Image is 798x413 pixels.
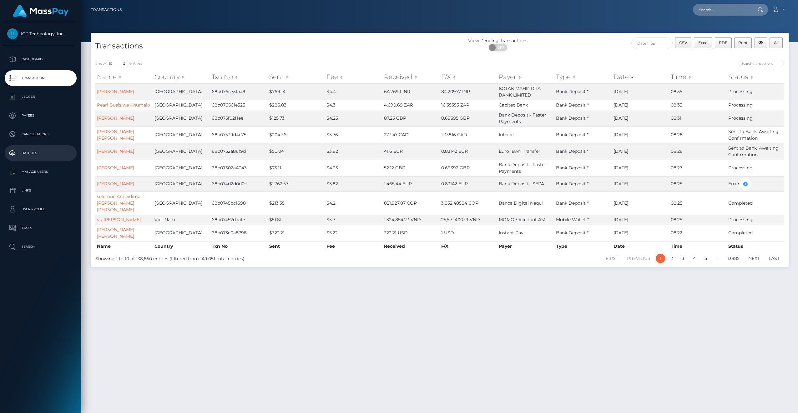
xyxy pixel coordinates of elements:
button: CSV [675,37,692,48]
td: 84.20977 INR [440,83,497,100]
td: Processing [727,160,784,176]
td: $286.83 [268,100,325,110]
td: Mobile Wallet * [554,215,612,225]
th: Date: activate to sort column ascending [612,71,669,83]
td: 68b07452daafe [210,215,268,225]
td: Bank Deposit * [554,110,612,127]
th: Fee: activate to sort column ascending [325,71,382,83]
p: Dashboard [7,55,74,64]
td: Bank Deposit * [554,160,612,176]
a: [PERSON_NAME] [97,115,134,121]
td: $5.22 [325,225,382,241]
span: MOMO / Account AML [499,217,548,222]
td: 0.69392 GBP [440,160,497,176]
td: [DATE] [612,192,669,215]
td: [DATE] [612,160,669,176]
td: Completed [727,192,784,215]
td: 0.83142 EUR [440,176,497,192]
span: CSV [679,40,687,45]
span: Banca Digital Nequi [499,200,543,206]
td: 1,324,854.23 VND [382,215,440,225]
td: $3.82 [325,143,382,160]
th: Time: activate to sort column ascending [669,71,727,83]
p: Taxes [7,223,74,233]
td: 08:22 [669,225,727,241]
td: Bank Deposit * [554,127,612,143]
p: Search [7,242,74,251]
td: 322.21 USD [382,225,440,241]
td: Bank Deposit * [554,225,612,241]
td: 1.33816 CAD [440,127,497,143]
p: Payees [7,111,74,120]
td: [GEOGRAPHIC_DATA] [153,192,210,215]
td: 08:31 [669,110,727,127]
th: Status: activate to sort column ascending [727,71,784,83]
td: Sent to Bank, Awaiting Confirmation [727,143,784,160]
th: Name: activate to sort column ascending [95,71,153,83]
td: 16.35355 ZAR [440,100,497,110]
td: 3,852.48584 COP [440,192,497,215]
a: Dashboard [5,52,77,67]
td: [GEOGRAPHIC_DATA] [153,176,210,192]
td: [DATE] [612,176,669,192]
th: Received [382,241,440,251]
td: Processing [727,83,784,100]
span: Excel [698,40,708,45]
a: 3 [678,254,688,263]
a: Taxes [5,220,77,236]
a: [PERSON_NAME] [97,181,134,187]
span: Bank Deposit - Faster Payments [499,112,546,124]
td: $3.82 [325,176,382,192]
td: [DATE] [612,83,669,100]
td: [GEOGRAPHIC_DATA] [153,225,210,241]
td: Bank Deposit * [554,192,612,215]
th: Payer [497,241,555,251]
td: [GEOGRAPHIC_DATA] [153,143,210,160]
button: All [770,37,783,48]
div: View Pending Transactions [440,37,556,44]
td: [GEOGRAPHIC_DATA] [153,83,210,100]
td: Processing [727,100,784,110]
a: 1 [656,254,665,263]
td: $322.21 [268,225,325,241]
td: $50.04 [268,143,325,160]
span: KOTAK MAHINDRA BANK LIMITED [499,86,541,98]
td: $769.14 [268,83,325,100]
input: Search transactions [739,60,784,67]
td: 68b07502a4043 [210,160,268,176]
a: Transactions [5,70,77,86]
td: $125.73 [268,110,325,127]
td: Bank Deposit * [554,176,612,192]
td: $3.76 [325,127,382,143]
p: Links [7,186,74,195]
select: Showentries [106,60,129,67]
span: Bank Deposit - Faster Payments [499,162,546,174]
a: 5 [701,254,710,263]
p: User Profile [7,205,74,214]
td: [DATE] [612,143,669,160]
td: Viet Nam [153,215,210,225]
span: Interac [499,132,514,137]
td: [GEOGRAPHIC_DATA] [153,110,210,127]
td: $4.4 [325,83,382,100]
th: Type: activate to sort column ascending [554,71,612,83]
button: Column visibility [755,37,767,48]
span: Print [738,40,748,45]
span: All [774,40,779,45]
button: Excel [694,37,712,48]
th: Country: activate to sort column ascending [153,71,210,83]
td: 68b0745bc1698 [210,192,268,215]
td: Sent to Bank, Awaiting Confirmation [727,127,784,143]
td: 08:27 [669,160,727,176]
th: Name [95,241,153,251]
span: PDF [719,40,727,45]
td: [DATE] [612,127,669,143]
h4: Transactions [95,41,435,52]
td: $4.2 [325,192,382,215]
td: 08:28 [669,143,727,160]
td: $1,762.57 [268,176,325,192]
th: Sent: activate to sort column ascending [268,71,325,83]
td: [DATE] [612,215,669,225]
td: [DATE] [612,100,669,110]
th: Txn No [210,241,268,251]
